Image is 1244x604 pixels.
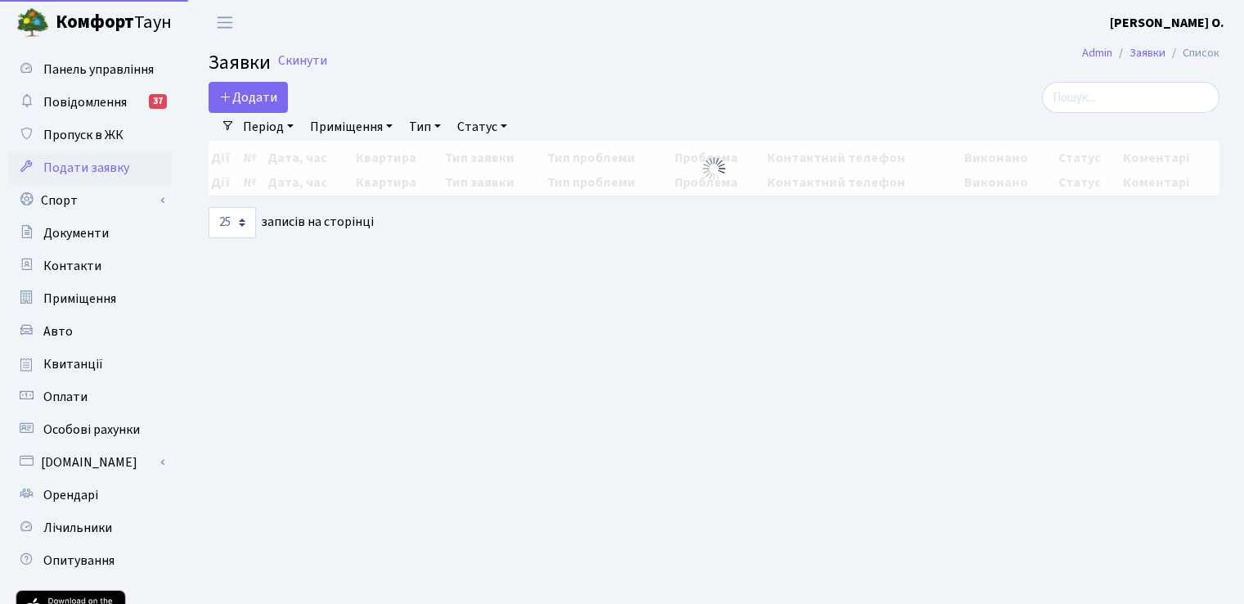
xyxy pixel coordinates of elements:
[1058,36,1244,70] nav: breadcrumb
[8,544,172,577] a: Опитування
[16,7,49,39] img: logo.png
[43,486,98,504] span: Орендарі
[219,88,277,106] span: Додати
[701,156,727,182] img: Обробка...
[8,250,172,282] a: Контакти
[43,552,115,570] span: Опитування
[8,53,172,86] a: Панель управління
[43,322,73,340] span: Авто
[43,290,116,308] span: Приміщення
[8,446,172,479] a: [DOMAIN_NAME]
[43,224,109,242] span: Документи
[43,257,101,275] span: Контакти
[8,282,172,315] a: Приміщення
[43,355,103,373] span: Квитанції
[8,151,172,184] a: Подати заявку
[8,512,172,544] a: Лічильники
[8,348,172,381] a: Квитанції
[8,184,172,217] a: Спорт
[303,113,399,141] a: Приміщення
[8,413,172,446] a: Особові рахунки
[204,9,245,36] button: Переключити навігацію
[43,519,112,537] span: Лічильники
[236,113,300,141] a: Період
[43,388,88,406] span: Оплати
[209,82,288,113] a: Додати
[43,93,127,111] span: Повідомлення
[43,421,140,439] span: Особові рахунки
[8,381,172,413] a: Оплати
[1042,82,1219,113] input: Пошук...
[149,94,167,109] div: 37
[451,113,514,141] a: Статус
[56,9,172,37] span: Таун
[1110,14,1224,32] b: [PERSON_NAME] О.
[1129,44,1165,61] a: Заявки
[8,315,172,348] a: Авто
[8,217,172,250] a: Документи
[8,119,172,151] a: Пропуск в ЖК
[209,207,256,238] select: записів на сторінці
[43,159,129,177] span: Подати заявку
[209,207,374,238] label: записів на сторінці
[43,61,154,79] span: Панель управління
[1110,13,1224,33] a: [PERSON_NAME] О.
[8,479,172,512] a: Орендарі
[1165,44,1219,62] li: Список
[8,86,172,119] a: Повідомлення37
[56,9,134,35] b: Комфорт
[43,126,124,144] span: Пропуск в ЖК
[402,113,447,141] a: Тип
[1082,44,1112,61] a: Admin
[278,53,327,69] a: Скинути
[209,48,271,77] span: Заявки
